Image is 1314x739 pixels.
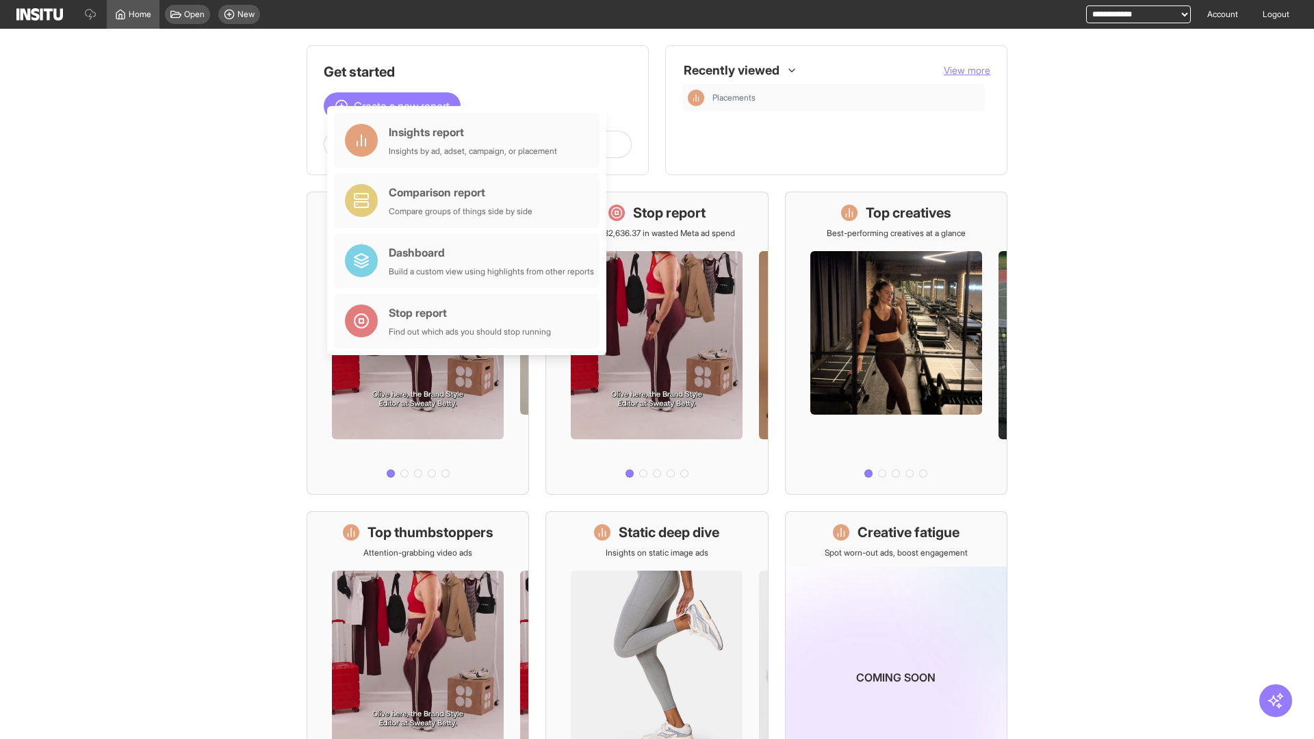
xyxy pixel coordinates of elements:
[363,547,472,558] p: Attention-grabbing video ads
[785,192,1007,495] a: Top creativesBest-performing creatives at a glance
[827,228,966,239] p: Best-performing creatives at a glance
[307,192,529,495] a: What's live nowSee all active ads instantly
[545,192,768,495] a: Stop reportSave £32,636.37 in wasted Meta ad spend
[944,64,990,77] button: View more
[389,184,532,200] div: Comparison report
[389,124,557,140] div: Insights report
[389,146,557,157] div: Insights by ad, adset, campaign, or placement
[389,266,594,277] div: Build a custom view using highlights from other reports
[324,92,461,120] button: Create a new report
[184,9,205,20] span: Open
[619,523,719,542] h1: Static deep dive
[579,228,735,239] p: Save £32,636.37 in wasted Meta ad spend
[129,9,151,20] span: Home
[389,244,594,261] div: Dashboard
[16,8,63,21] img: Logo
[354,98,450,114] span: Create a new report
[688,90,704,106] div: Insights
[389,326,551,337] div: Find out which ads you should stop running
[368,523,493,542] h1: Top thumbstoppers
[712,92,979,103] span: Placements
[944,64,990,76] span: View more
[389,304,551,321] div: Stop report
[712,92,756,103] span: Placements
[866,203,951,222] h1: Top creatives
[324,62,632,81] h1: Get started
[237,9,255,20] span: New
[389,206,532,217] div: Compare groups of things side by side
[633,203,706,222] h1: Stop report
[606,547,708,558] p: Insights on static image ads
